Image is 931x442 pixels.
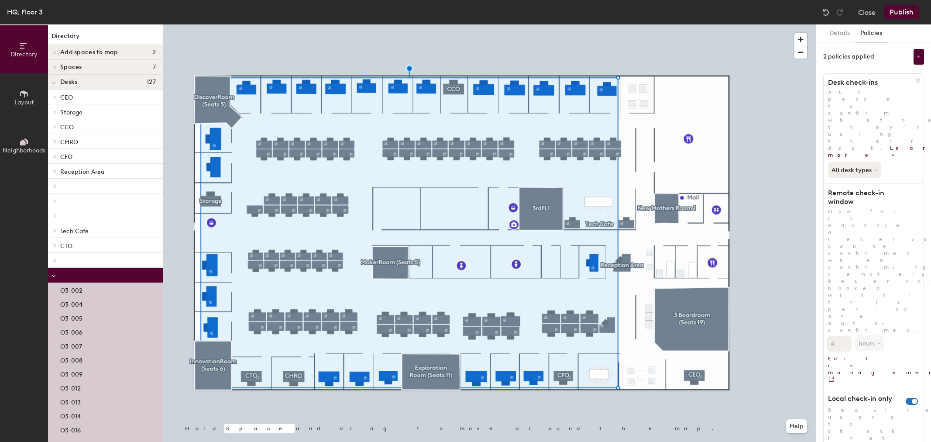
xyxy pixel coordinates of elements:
[48,31,163,45] h1: Directory
[60,49,118,56] span: Add spaces to map
[60,153,72,161] span: CFO
[147,79,156,86] span: 127
[824,208,924,334] p: How far in advance a reservation can be confirmed when confirming remotely. Reservations booked w...
[60,109,82,116] span: Storage
[824,78,916,87] h1: Desk check-ins
[60,326,82,336] p: O3-006
[855,24,887,42] button: Policies
[60,284,82,294] p: O3-002
[824,24,855,42] button: Details
[10,51,38,58] span: Directory
[60,424,81,434] p: O3-016
[824,352,924,383] a: Edit in management
[828,162,881,178] button: All desk types
[824,189,916,206] h1: Remote check-in window
[3,147,45,154] span: Neighborhoods
[60,396,81,406] p: O3-013
[7,7,43,17] div: HQ, Floor 3
[60,79,77,86] span: Desks
[14,99,34,106] span: Layout
[60,168,104,176] span: Reception Area
[60,340,82,350] p: O3-007
[60,382,81,392] p: O3-012
[60,410,81,420] p: O3-014
[60,242,72,250] span: CTO
[60,312,82,322] p: O3-005
[60,354,82,364] p: O3-008
[884,5,919,19] button: Publish
[60,94,73,101] span: CEO
[824,394,916,403] h1: Local check-in only
[858,5,876,19] button: Close
[60,64,82,71] span: Spaces
[821,8,830,17] img: Undo
[60,138,78,146] span: CHRO
[855,335,884,351] button: hours
[60,228,89,235] span: Tech Cafe
[153,64,156,71] span: 7
[786,419,807,433] button: Help
[835,8,844,17] img: Redo
[60,368,82,378] p: O3-009
[823,53,874,60] div: 2 policies applied
[60,124,74,131] span: CCO
[152,49,156,56] span: 2
[60,298,82,308] p: O3-004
